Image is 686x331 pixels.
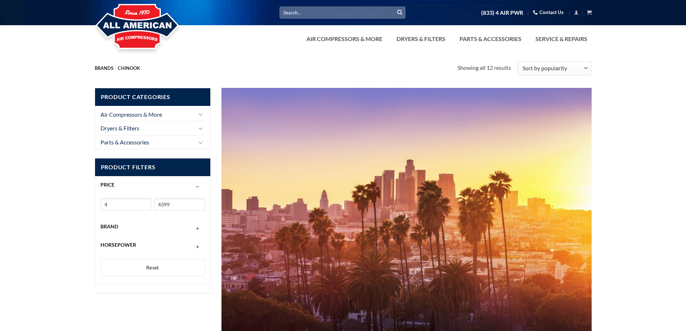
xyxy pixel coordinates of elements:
[518,61,591,75] select: Shop order
[100,135,195,149] a: Parts & Accessories
[196,110,205,118] button: Toggle
[100,108,195,121] a: Air Compressors & More
[154,198,205,211] input: Max price
[100,198,151,211] input: Min price
[481,6,523,19] a: (833) 4 AIR PWR
[574,8,579,17] a: Login
[100,121,195,135] a: Dryers & Filters
[95,158,211,176] span: Product Filters
[115,65,116,71] span: /
[394,7,405,18] button: Submit
[196,124,205,133] button: Toggle
[531,32,592,46] a: Service & Repairs
[302,32,387,46] a: Air Compressors & More
[95,88,211,106] span: Product Categories
[100,259,205,276] button: Reset
[279,6,405,18] input: Search…
[392,32,450,46] a: Dryers & Filters
[100,223,118,229] span: Brand
[100,242,136,248] span: Horsepower
[533,7,564,18] a: Contact Us
[95,66,458,71] nav: Breadcrumb
[196,138,205,147] button: Toggle
[100,182,115,188] span: Price
[457,63,511,72] p: Showing all 12 results
[146,264,159,270] span: Reset
[587,8,592,17] a: View cart
[455,32,526,46] a: Parts & Accessories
